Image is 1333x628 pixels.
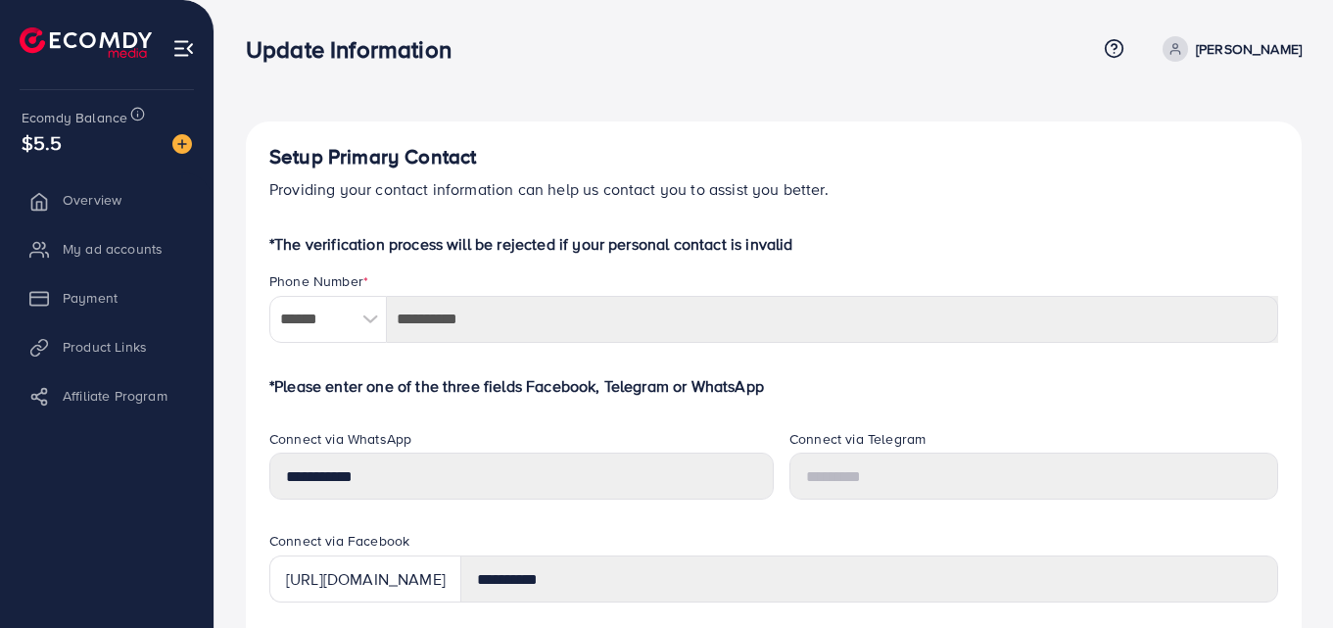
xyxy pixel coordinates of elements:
p: *The verification process will be rejected if your personal contact is invalid [269,232,1278,256]
label: Connect via Telegram [789,429,926,449]
div: [URL][DOMAIN_NAME] [269,556,461,603]
label: Phone Number [269,271,368,291]
a: [PERSON_NAME] [1155,36,1302,62]
label: Connect via Facebook [269,531,409,551]
p: [PERSON_NAME] [1196,37,1302,61]
span: Ecomdy Balance [22,108,127,127]
img: logo [20,27,152,58]
p: Providing your contact information can help us contact you to assist you better. [269,177,1278,201]
h3: Update Information [246,35,467,64]
img: image [172,134,192,154]
label: Connect via WhatsApp [269,429,411,449]
img: menu [172,37,195,60]
p: *Please enter one of the three fields Facebook, Telegram or WhatsApp [269,374,1278,398]
h4: Setup Primary Contact [269,145,1278,169]
span: $5.5 [22,128,63,157]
